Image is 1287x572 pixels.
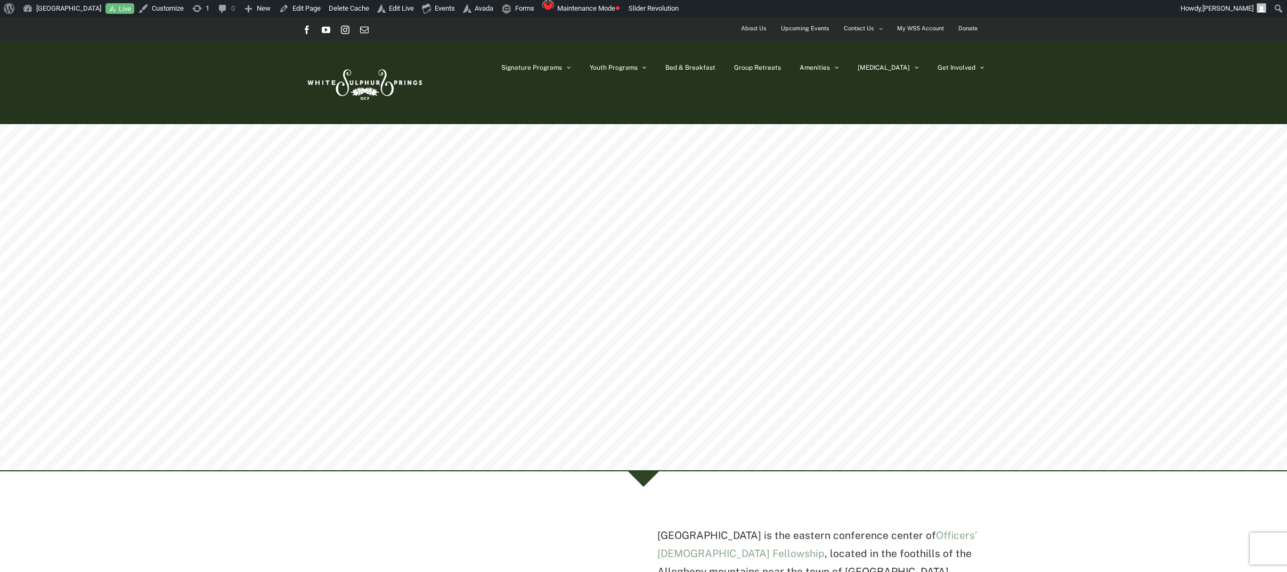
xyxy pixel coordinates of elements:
[844,21,874,36] span: Contact Us
[734,41,781,94] a: Group Retreats
[501,41,571,94] a: Signature Programs
[734,64,781,71] span: Group Retreats
[897,21,944,36] span: My WSS Account
[800,41,839,94] a: Amenities
[665,41,715,94] a: Bed & Breakfast
[590,41,647,94] a: Youth Programs
[774,17,836,40] a: Upcoming Events
[734,17,984,40] nav: Secondary Menu
[629,4,679,12] span: Slider Revolution
[837,17,890,40] a: Contact Us
[303,26,311,34] a: Facebook
[938,64,975,71] span: Get Involved
[303,58,425,108] img: White Sulphur Springs Logo
[322,26,330,34] a: YouTube
[741,21,767,36] span: About Us
[858,64,910,71] span: [MEDICAL_DATA]
[781,21,829,36] span: Upcoming Events
[665,64,715,71] span: Bed & Breakfast
[341,26,349,34] a: Instagram
[858,41,919,94] a: [MEDICAL_DATA]
[590,64,638,71] span: Youth Programs
[800,64,830,71] span: Amenities
[501,41,984,94] nav: Main Menu
[501,64,562,71] span: Signature Programs
[657,529,977,559] a: Officers’ [DEMOGRAPHIC_DATA] Fellowship
[360,26,369,34] a: Email
[1202,4,1253,12] span: [PERSON_NAME]
[890,17,951,40] a: My WSS Account
[734,17,773,40] a: About Us
[951,17,984,40] a: Donate
[105,3,134,14] a: Live
[938,41,984,94] a: Get Involved
[958,21,978,36] span: Donate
